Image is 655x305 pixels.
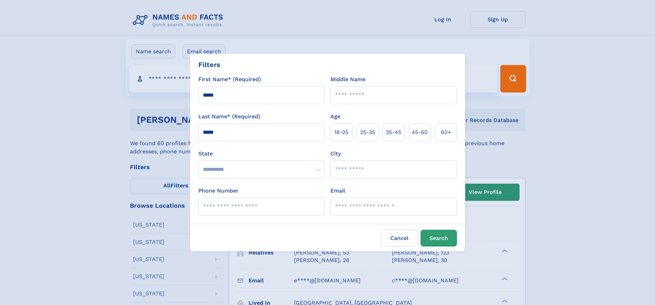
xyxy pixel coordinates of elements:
label: Cancel [381,230,418,247]
div: Filters [198,59,220,70]
label: City [330,150,341,158]
span: 18‑25 [334,128,348,137]
span: 35‑45 [386,128,401,137]
label: Phone Number [198,187,239,195]
span: 45‑60 [412,128,428,137]
span: 25‑35 [360,128,375,137]
label: State [198,150,325,158]
span: 60+ [441,128,451,137]
label: Email [330,187,345,195]
label: Age [330,112,340,121]
button: Search [421,230,457,247]
label: Last Name* (Required) [198,112,260,121]
label: First Name* (Required) [198,75,261,84]
label: Middle Name [330,75,365,84]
